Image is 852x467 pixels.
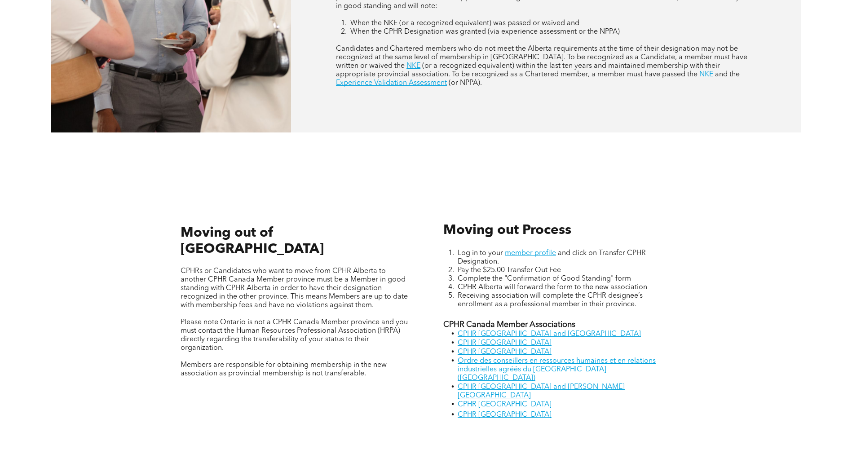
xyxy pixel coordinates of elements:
[350,28,620,35] span: When the CPHR Designation was granted (via experience assessment or the NPPA)
[458,292,643,308] span: Receiving association will complete the CPHR designee’s enrollment as a professional member in th...
[458,267,561,274] span: Pay the $25.00 Transfer Out Fee
[406,62,420,70] a: NKE
[336,79,447,87] a: Experience Validation Assessment
[458,339,552,347] a: CPHR [GEOGRAPHIC_DATA]
[458,284,647,291] span: CPHR Alberta will forward the form to the new association
[458,348,552,356] a: CPHR [GEOGRAPHIC_DATA]
[181,361,387,377] span: Members are responsible for obtaining membership in the new association as provincial membership ...
[449,79,482,87] span: (or NPPA).
[458,250,646,265] span: and click on Transfer CPHR Designation.
[443,321,575,329] span: CPHR Canada Member Associations
[458,383,625,399] a: CPHR [GEOGRAPHIC_DATA] and [PERSON_NAME][GEOGRAPHIC_DATA]
[336,62,720,78] span: (or a recognized equivalent) within the last ten years and maintained membership with their appro...
[443,224,571,237] span: Moving out Process
[699,71,713,78] a: NKE
[458,250,503,257] span: Log in to your
[715,71,740,78] span: and the
[458,330,641,338] a: CPHR [GEOGRAPHIC_DATA] and [GEOGRAPHIC_DATA]
[505,250,556,257] a: member profile
[181,319,408,352] span: Please note Ontario is not a CPHR Canada Member province and you must contact the Human Resources...
[350,20,579,27] span: When the NKE (or a recognized equivalent) was passed or waived and
[458,401,552,408] a: CPHR [GEOGRAPHIC_DATA]
[181,226,324,256] span: Moving out of [GEOGRAPHIC_DATA]
[458,411,552,419] a: CPHR [GEOGRAPHIC_DATA]
[458,357,656,382] a: Ordre des conseillers en ressources humaines et en relations industrielles agréés du [GEOGRAPHIC_...
[181,268,408,309] span: CPHRs or Candidates who want to move from CPHR Alberta to another CPHR Canada Member province mus...
[336,45,747,70] span: Candidates and Chartered members who do not meet the Alberta requirements at the time of their de...
[458,275,631,282] span: Complete the "Confirmation of Good Standing" form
